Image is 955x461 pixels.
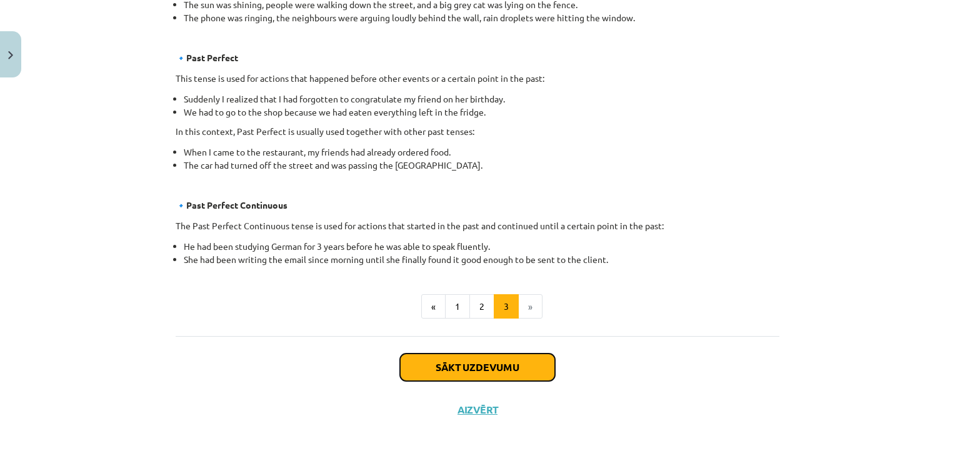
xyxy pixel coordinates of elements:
[469,294,494,319] button: 2
[184,11,779,24] li: The phone was ringing, the neighbours were arguing loudly behind the wall, rain droplets were hit...
[176,51,779,64] p: 🔹
[176,125,779,138] p: In this context, Past Perfect is usually used together with other past tenses:
[184,106,779,119] li: We had to go to the shop because we had eaten everything left in the fridge.
[494,294,519,319] button: 3
[176,219,779,232] p: The Past Perfect Continuous tense is used for actions that started in the past and continued unti...
[184,253,779,266] li: She had been writing the email since morning until she finally found it good enough to be sent to...
[445,294,470,319] button: 1
[186,199,287,211] b: Past Perfect Continuous
[421,294,446,319] button: «
[186,52,238,63] b: Past Perfect
[184,240,779,253] li: He had been studying German for 3 years before he was able to speak fluently.
[400,354,555,381] button: Sākt uzdevumu
[184,146,779,159] li: When I came to the restaurant, my friends had already ordered food.
[176,294,779,319] nav: Page navigation example
[184,159,779,172] li: The car had turned off the street and was passing the [GEOGRAPHIC_DATA].
[176,72,779,85] p: This tense is used for actions that happened before other events or a certain point in the past:
[8,51,13,59] img: icon-close-lesson-0947bae3869378f0d4975bcd49f059093ad1ed9edebbc8119c70593378902aed.svg
[176,199,779,212] p: 🔹
[454,404,501,416] button: Aizvērt
[184,92,779,106] li: Suddenly I realized that I had forgotten to congratulate my friend on her birthday.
